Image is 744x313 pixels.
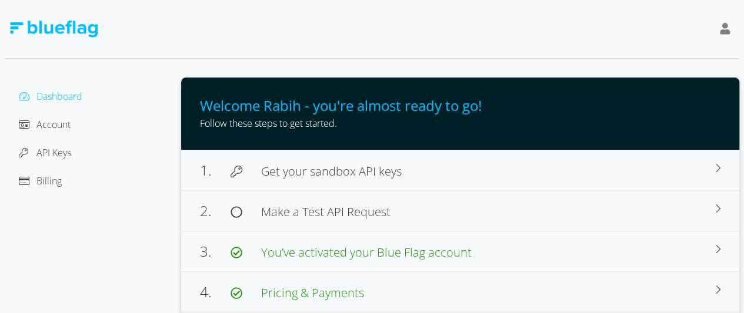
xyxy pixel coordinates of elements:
img: Blue Flag Logo [9,21,98,38]
span: Welcome Rabih - you're almost ready to go! [200,96,482,115]
span: Pricing & Payments [261,285,364,301]
span: 3. [200,241,231,261]
a: Account [19,118,71,131]
span: 4. [200,282,231,301]
span: API Keys [36,146,71,159]
span: Make a Test API Request [261,204,391,220]
span: Follow these steps to get started. [200,117,337,130]
a: Billing [19,174,62,187]
span: Account [36,118,71,131]
span: You’ve activated your Blue Flag account [261,244,472,260]
a: Dashboard [19,90,82,103]
span: Billing [36,174,62,187]
span: 2. [200,201,231,220]
a: API Keys [19,146,71,159]
span: 1. [200,160,231,180]
span: Get your sandbox API keys [261,163,402,179]
span: Dashboard [36,90,82,103]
